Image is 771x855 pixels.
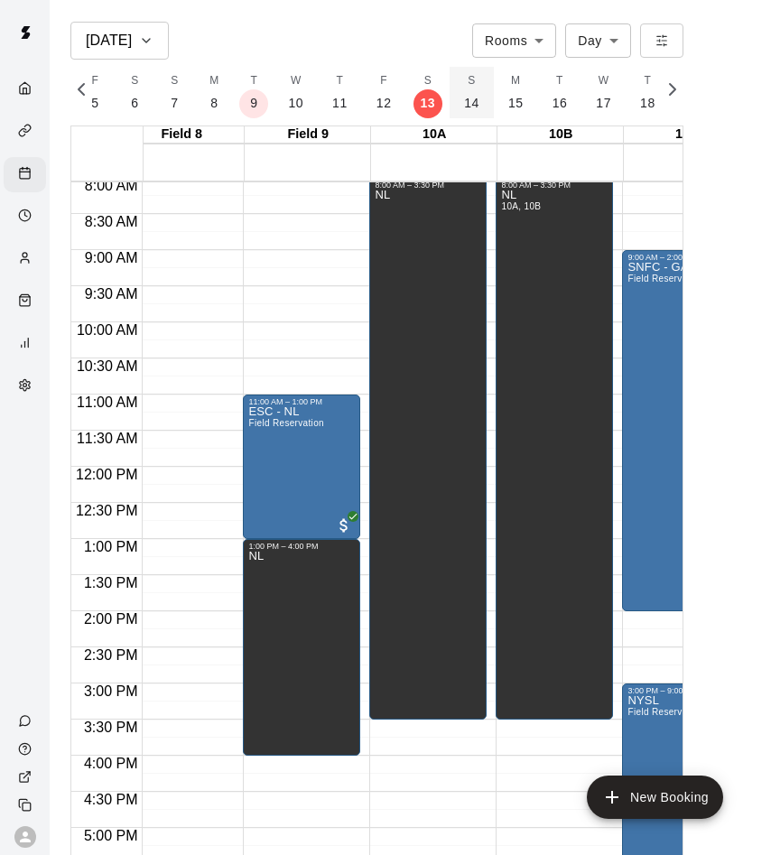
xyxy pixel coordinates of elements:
[71,467,142,482] span: 12:00 PM
[72,322,143,338] span: 10:00 AM
[92,72,99,90] span: F
[288,94,303,113] p: 10
[581,67,626,118] button: W17
[424,72,432,90] span: S
[501,181,608,190] div: 8:00 AM – 3:30 PM
[234,67,274,118] button: T9
[627,274,702,283] span: Field Reservation
[553,94,568,113] p: 16
[79,828,143,843] span: 5:00 PM
[468,72,475,90] span: S
[80,286,143,302] span: 9:30 AM
[337,72,344,90] span: T
[274,67,318,118] button: W10
[251,72,258,90] span: T
[371,126,497,144] div: 10A
[118,126,245,144] div: Field 8
[80,214,143,229] span: 8:30 AM
[80,250,143,265] span: 9:00 AM
[79,611,143,627] span: 2:00 PM
[245,126,371,144] div: Field 9
[627,686,734,695] div: 3:00 PM – 9:00 PM
[4,791,50,819] div: Copy public page link
[248,397,355,406] div: 11:00 AM – 1:00 PM
[450,67,494,118] button: S14
[4,763,50,791] a: View public page
[72,358,143,374] span: 10:30 AM
[335,516,353,534] span: All customers have paid
[79,539,143,554] span: 1:00 PM
[538,67,582,118] button: T16
[627,253,734,262] div: 9:00 AM – 2:00 PM
[556,72,563,90] span: T
[376,94,392,113] p: 12
[596,94,611,113] p: 17
[79,792,143,807] span: 4:30 PM
[209,72,218,90] span: M
[79,683,143,699] span: 3:00 PM
[194,67,234,118] button: M8
[511,72,520,90] span: M
[72,395,143,410] span: 11:00 AM
[565,23,631,57] div: Day
[472,23,556,57] div: Rooms
[79,756,143,771] span: 4:00 PM
[86,28,132,53] h6: [DATE]
[624,126,750,144] div: 11A
[250,94,257,113] p: 9
[72,431,143,446] span: 11:30 AM
[375,181,481,190] div: 8:00 AM – 3:30 PM
[496,178,613,720] div: 8:00 AM – 3:30 PM: NL
[4,707,50,735] a: Contact Us
[627,707,702,717] span: Field Reservation
[4,735,50,763] a: Visit help center
[497,126,624,144] div: 10B
[248,418,323,428] span: Field Reservation
[75,67,115,118] button: F5
[406,67,451,118] button: S13
[645,72,652,90] span: T
[243,539,360,756] div: 1:00 PM – 4:00 PM: NL
[640,94,655,113] p: 18
[248,542,355,551] div: 1:00 PM – 4:00 PM
[626,67,670,118] button: T18
[91,94,98,113] p: 5
[171,94,178,113] p: 7
[318,67,362,118] button: T11
[131,72,138,90] span: S
[210,94,218,113] p: 8
[508,94,524,113] p: 15
[291,72,302,90] span: W
[464,94,479,113] p: 14
[599,72,609,90] span: W
[79,575,143,590] span: 1:30 PM
[380,72,387,90] span: F
[71,503,142,518] span: 12:30 PM
[501,201,541,211] span: 10A, 10B
[362,67,406,118] button: F12
[332,94,348,113] p: 11
[154,67,194,118] button: S7
[369,178,487,720] div: 8:00 AM – 3:30 PM: NL
[70,22,169,60] button: [DATE]
[421,94,436,113] p: 13
[80,178,143,193] span: 8:00 AM
[494,67,538,118] button: M15
[131,94,138,113] p: 6
[7,14,43,51] img: Swift logo
[243,395,360,539] div: 11:00 AM – 1:00 PM: ESC - NL
[115,67,154,118] button: S6
[79,647,143,663] span: 2:30 PM
[79,720,143,735] span: 3:30 PM
[587,776,723,819] button: add
[171,72,178,90] span: S
[622,250,739,611] div: 9:00 AM – 2:00 PM: SNFC - GA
